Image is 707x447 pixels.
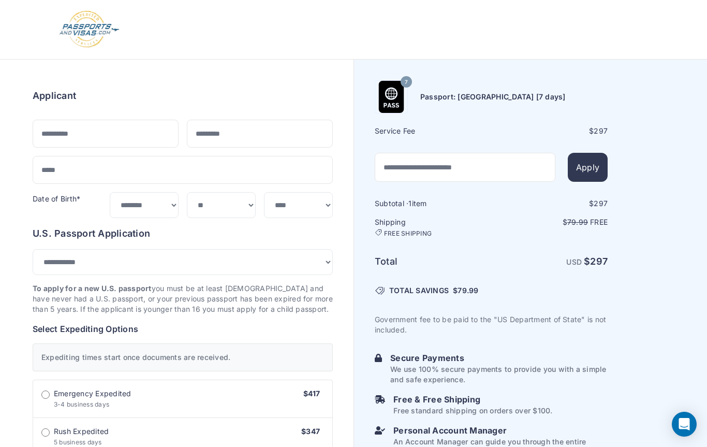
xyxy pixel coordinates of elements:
[54,400,109,408] span: 3-4 business days
[33,343,333,371] div: Expediting times start once documents are received.
[594,126,608,135] span: 297
[393,406,552,416] p: Free standard shipping on orders over $100.
[58,10,120,49] img: Logo
[492,126,608,136] div: $
[568,153,608,182] button: Apply
[390,364,608,385] p: We use 100% secure payments to provide you with a simple and safe experience.
[405,76,408,89] span: 7
[54,426,109,437] span: Rush Expedited
[393,393,552,406] h6: Free & Free Shipping
[590,256,608,267] span: 297
[33,284,152,293] strong: To apply for a new U.S. passport
[567,218,588,226] span: 79.99
[375,314,608,335] p: Government fee to be paid to the "US Department of State" is not included.
[590,218,608,226] span: Free
[375,217,490,238] h6: Shipping
[393,424,608,437] h6: Personal Account Manager
[54,438,102,446] span: 5 business days
[33,283,333,314] p: you must be at least [DEMOGRAPHIC_DATA] and have never had a U.S. passport, or your previous pass...
[594,199,608,208] span: 297
[375,126,490,136] h6: Service Fee
[375,81,407,113] img: Product Name
[375,254,490,269] h6: Total
[54,388,131,399] span: Emergency Expedited
[458,286,478,295] span: 79.99
[492,198,608,209] div: $
[33,194,80,203] label: Date of Birth*
[420,92,566,102] h6: Passport: [GEOGRAPHIC_DATA] [7 days]
[384,229,432,238] span: FREE SHIPPING
[492,217,608,227] p: $
[453,285,478,296] span: $
[566,257,582,266] span: USD
[584,256,608,267] strong: $
[33,226,333,241] h6: U.S. Passport Application
[375,198,490,209] h6: Subtotal · item
[303,389,320,398] span: $417
[33,323,333,335] h6: Select Expediting Options
[390,352,608,364] h6: Secure Payments
[389,285,449,296] span: TOTAL SAVINGS
[33,89,76,103] h6: Applicant
[672,412,697,437] div: Open Intercom Messenger
[301,427,320,436] span: $347
[408,199,411,208] span: 1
